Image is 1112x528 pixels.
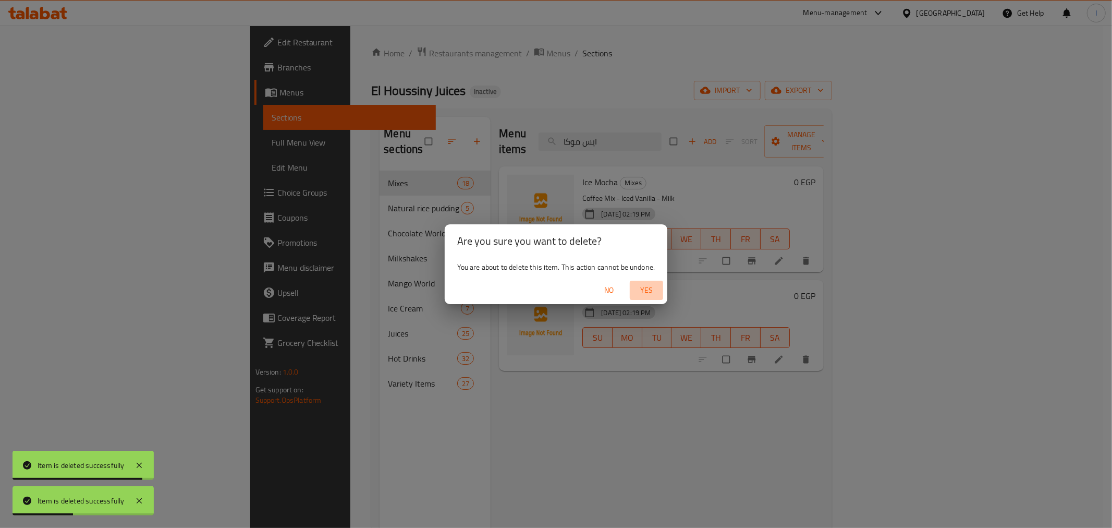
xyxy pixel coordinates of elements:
[38,460,125,471] div: Item is deleted successfully
[38,495,125,507] div: Item is deleted successfully
[592,281,626,300] button: No
[634,284,659,297] span: Yes
[596,284,621,297] span: No
[457,233,655,249] h2: Are you sure you want to delete?
[445,258,668,277] div: You are about to delete this item. This action cannot be undone.
[630,281,663,300] button: Yes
